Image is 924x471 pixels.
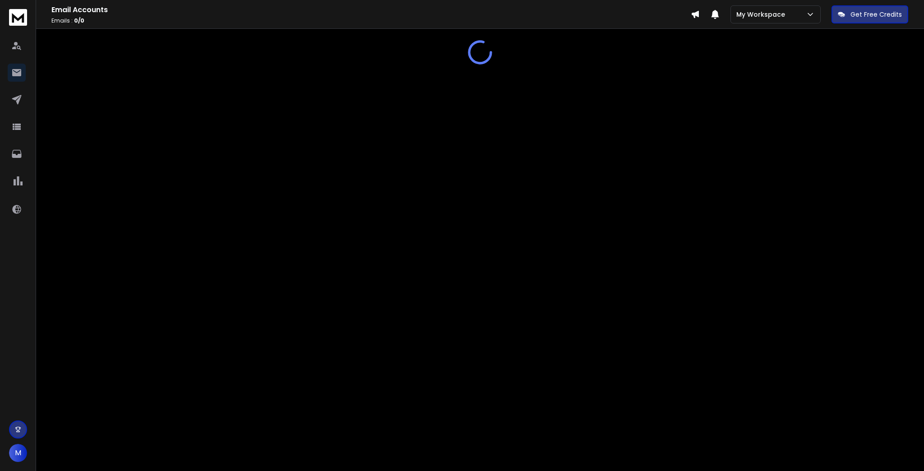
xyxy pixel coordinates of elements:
[736,10,789,19] p: My Workspace
[9,444,27,462] button: M
[74,17,84,24] span: 0 / 0
[9,9,27,26] img: logo
[832,5,908,23] button: Get Free Credits
[850,10,902,19] p: Get Free Credits
[51,5,691,15] h1: Email Accounts
[51,17,691,24] p: Emails :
